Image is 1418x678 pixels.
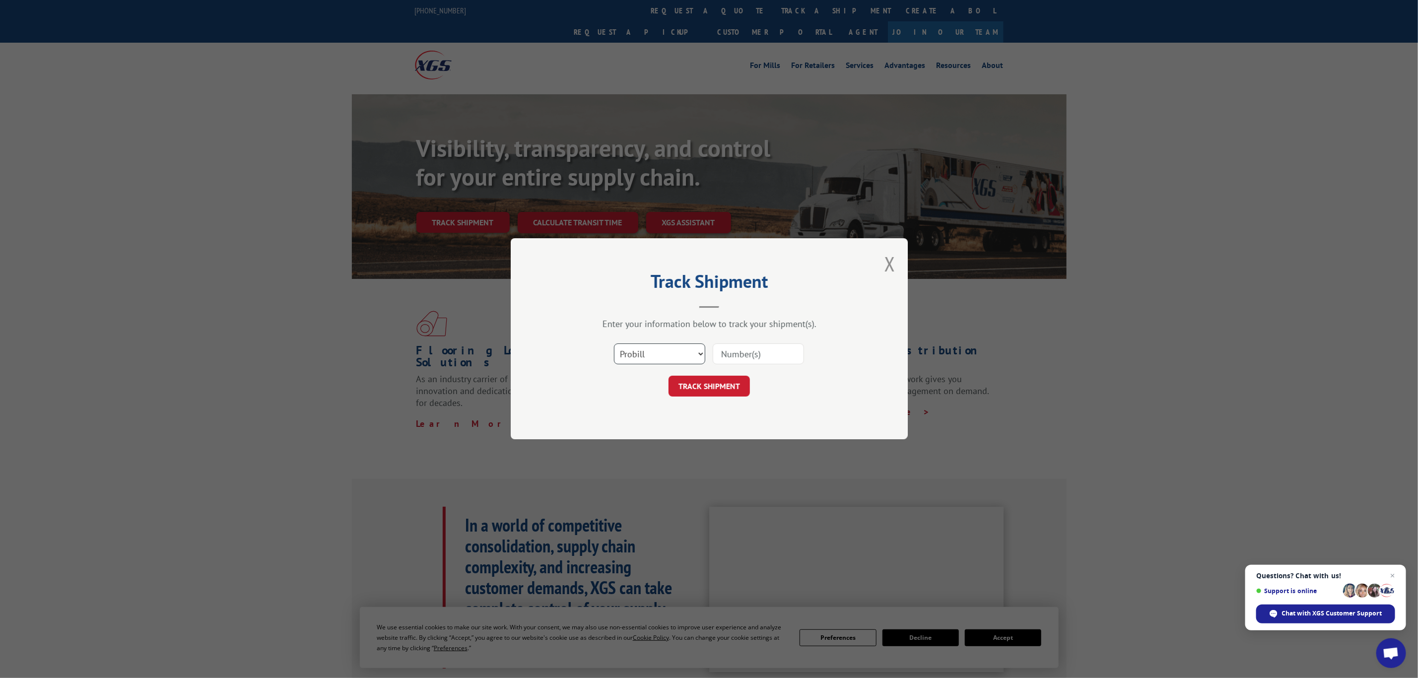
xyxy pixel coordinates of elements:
div: Enter your information below to track your shipment(s). [560,319,858,330]
span: Chat with XGS Customer Support [1256,605,1395,623]
a: Open chat [1376,638,1406,668]
span: Chat with XGS Customer Support [1282,609,1382,618]
button: Close modal [884,251,895,277]
h2: Track Shipment [560,274,858,293]
span: Support is online [1256,587,1340,595]
button: TRACK SHIPMENT [669,376,750,397]
span: Questions? Chat with us! [1256,572,1395,580]
input: Number(s) [713,344,804,365]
